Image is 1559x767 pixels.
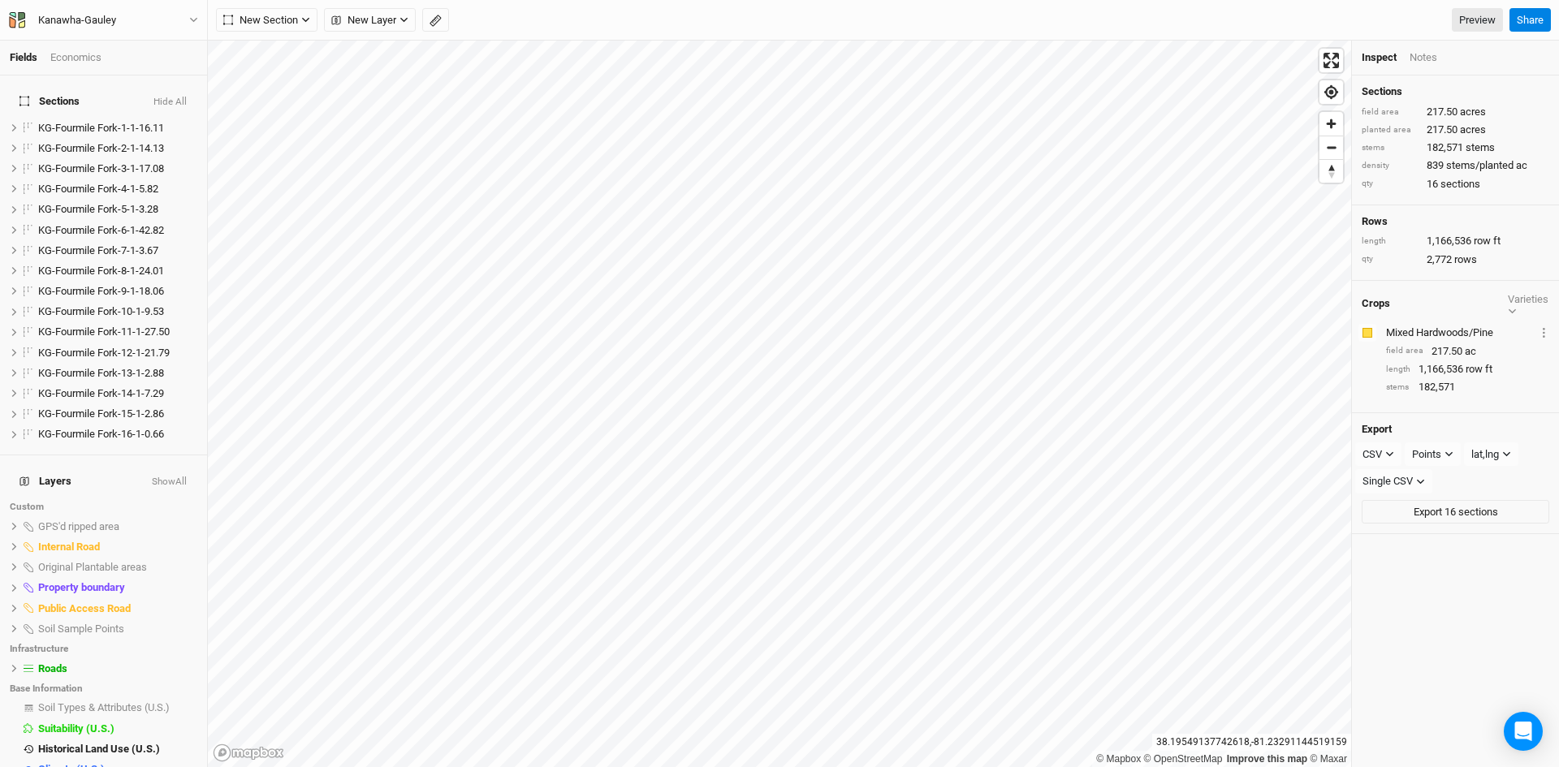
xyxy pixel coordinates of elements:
[38,428,197,441] div: KG-Fourmile Fork-16-1-0.66
[1096,753,1141,765] a: Mapbox
[38,581,197,594] div: Property boundary
[1319,160,1343,183] span: Reset bearing to north
[1355,469,1432,493] button: Single CSV
[38,623,197,636] div: Soil Sample Points
[1355,442,1401,467] button: CSV
[38,305,164,317] span: KG-Fourmile Fork-10-1-9.53
[1386,325,1535,340] div: Mixed Hardwoods/Pine
[151,476,188,488] button: ShowAll
[1363,473,1413,489] div: Single CSV
[38,367,164,379] span: KG-Fourmile Fork-13-1-2.88
[1310,753,1347,765] a: Maxar
[38,203,197,216] div: KG-Fourmile Fork-5-1-3.28
[1227,753,1307,765] a: Improve this map
[38,122,164,134] span: KG-Fourmile Fork-1-1-16.11
[38,325,197,338] div: KG-Fourmile Fork-11-1-27.50
[38,285,164,297] span: KG-Fourmile Fork-9-1-18.06
[1319,49,1343,72] button: Enter fullscreen
[38,701,197,714] div: Soil Types & Attributes (U.S.)
[38,347,170,359] span: KG-Fourmile Fork-12-1-21.79
[324,8,416,32] button: New Layer
[38,722,197,735] div: Suitability (U.S.)
[38,541,197,554] div: Internal Road
[38,203,158,215] span: KG-Fourmile Fork-5-1-3.28
[1460,123,1486,137] span: acres
[38,224,197,237] div: KG-Fourmile Fork-6-1-42.82
[1319,112,1343,136] button: Zoom in
[1362,215,1549,228] h4: Rows
[1386,345,1423,357] div: field area
[1452,8,1503,32] a: Preview
[38,387,164,399] span: KG-Fourmile Fork-14-1-7.29
[1362,234,1549,248] div: 1,166,536
[38,244,197,257] div: KG-Fourmile Fork-7-1-3.67
[1386,364,1410,376] div: length
[1466,362,1492,377] span: row ft
[38,520,197,533] div: GPS'd ripped area
[10,51,37,63] a: Fields
[1507,291,1549,317] button: Varieties
[1386,380,1549,394] div: 182,571
[1386,381,1410,394] div: stems
[1362,123,1549,137] div: 217.50
[38,265,164,277] span: KG-Fourmile Fork-8-1-24.01
[1440,177,1480,192] span: sections
[38,12,116,28] div: Kanawha-Gauley
[38,407,197,420] div: KG-Fourmile Fork-15-1-2.86
[38,743,160,755] span: Historical Land Use (U.S.)
[8,11,199,29] button: Kanawha-Gauley
[38,122,197,135] div: KG-Fourmile Fork-1-1-16.11
[38,285,197,298] div: KG-Fourmile Fork-9-1-18.06
[1412,446,1441,463] div: Points
[1539,323,1549,342] button: Crop Usage
[38,561,197,574] div: Original Plantable areas
[1362,140,1549,155] div: 182,571
[38,722,114,735] span: Suitability (U.S.)
[1386,344,1549,359] div: 217.50
[38,428,164,440] span: KG-Fourmile Fork-16-1-0.66
[1362,85,1549,98] h4: Sections
[50,50,101,65] div: Economics
[1405,442,1461,467] button: Points
[38,162,197,175] div: KG-Fourmile Fork-3-1-17.08
[38,224,164,236] span: KG-Fourmile Fork-6-1-42.82
[1362,423,1549,436] h4: Export
[38,701,170,713] span: Soil Types & Attributes (U.S.)
[1454,252,1477,267] span: rows
[38,561,147,573] span: Original Plantable areas
[1362,177,1549,192] div: 16
[1362,106,1419,118] div: field area
[1386,362,1549,377] div: 1,166,536
[19,475,71,488] span: Layers
[38,662,67,674] span: Roads
[422,8,449,32] button: Shortcut: M
[1362,124,1419,136] div: planted area
[153,97,188,108] button: Hide All
[1362,253,1419,265] div: qty
[1362,160,1419,172] div: density
[1319,136,1343,159] button: Zoom out
[331,12,396,28] span: New Layer
[1144,753,1223,765] a: OpenStreetMap
[38,623,124,635] span: Soil Sample Points
[208,41,1351,767] canvas: Map
[19,95,80,108] span: Sections
[1319,80,1343,104] button: Find my location
[1410,50,1437,65] div: Notes
[1465,344,1476,359] span: ac
[38,602,197,615] div: Public Access Road
[1362,500,1549,524] button: Export 16 sections
[38,162,164,175] span: KG-Fourmile Fork-3-1-17.08
[38,743,197,756] div: Historical Land Use (U.S.)
[38,347,197,360] div: KG-Fourmile Fork-12-1-21.79
[38,581,125,593] span: Property boundary
[38,183,197,196] div: KG-Fourmile Fork-4-1-5.82
[1362,252,1549,267] div: 2,772
[38,367,197,380] div: KG-Fourmile Fork-13-1-2.88
[38,325,170,338] span: KG-Fourmile Fork-11-1-27.50
[1362,142,1419,154] div: stems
